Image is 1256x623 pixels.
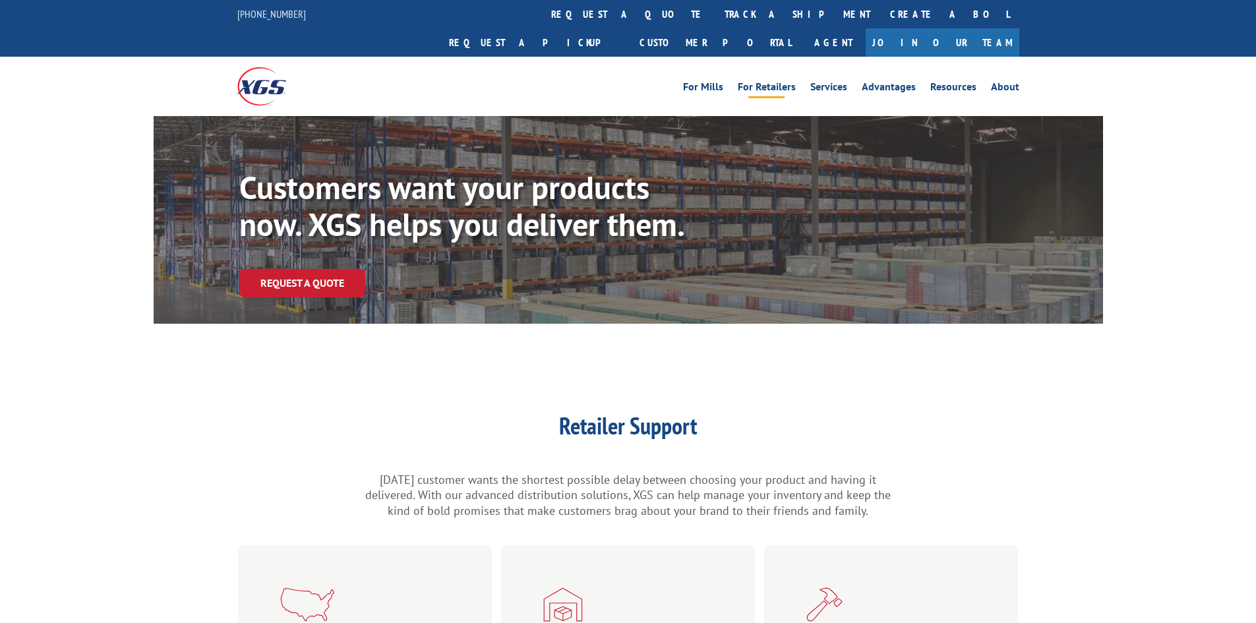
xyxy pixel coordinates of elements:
[930,82,976,96] a: Resources
[365,414,892,444] h1: Retailer Support
[683,82,723,96] a: For Mills
[810,82,847,96] a: Services
[866,28,1019,57] a: Join Our Team
[237,7,306,20] a: [PHONE_NUMBER]
[365,472,892,519] p: [DATE] customer wants the shortest possible delay between choosing your product and having it del...
[806,587,843,622] img: XGS_Icon_Installers_Red
[801,28,866,57] a: Agent
[862,82,916,96] a: Advantages
[630,28,801,57] a: Customer Portal
[738,82,796,96] a: For Retailers
[280,587,334,622] img: xgs-icon-nationwide-reach-red
[239,269,365,297] a: Request a Quote
[991,82,1019,96] a: About
[239,169,712,243] p: Customers want your products now. XGS helps you deliver them.
[439,28,630,57] a: Request a pickup
[543,587,583,622] img: XGS_Icon_SMBFlooringRetailer_Red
